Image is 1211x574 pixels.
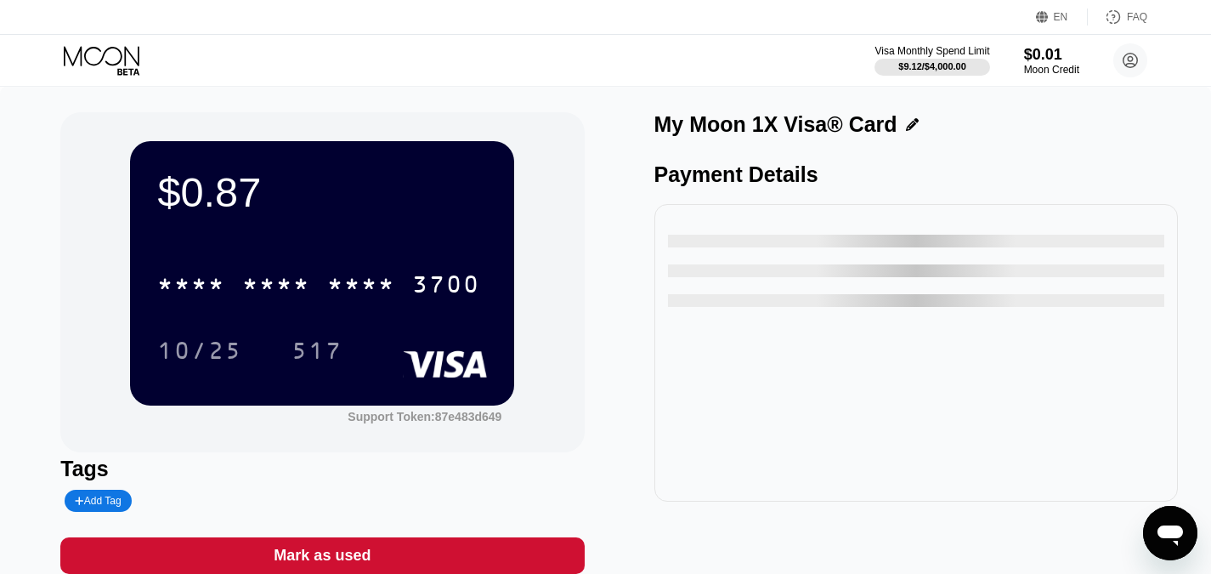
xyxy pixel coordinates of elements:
div: Mark as used [274,546,371,565]
div: Support Token:87e483d649 [348,410,501,423]
div: Support Token: 87e483d649 [348,410,501,423]
div: My Moon 1X Visa® Card [654,112,897,137]
div: 10/25 [144,329,255,372]
div: 3700 [412,273,480,300]
div: Visa Monthly Spend Limit [874,45,989,57]
div: FAQ [1088,9,1147,26]
iframe: Кнопка запуска окна обмена сообщениями [1143,506,1197,560]
div: Visa Monthly Spend Limit$9.12/$4,000.00 [874,45,989,76]
div: $0.01Moon Credit [1024,46,1079,76]
div: EN [1036,9,1088,26]
div: 517 [291,339,342,367]
div: Payment Details [654,162,1178,187]
div: $0.87 [157,168,487,216]
div: Mark as used [60,537,584,574]
div: Add Tag [75,495,121,507]
div: EN [1054,11,1068,23]
div: Tags [60,457,584,481]
div: FAQ [1127,11,1147,23]
div: 517 [279,329,355,372]
div: 10/25 [157,339,242,367]
div: $0.01 [1024,46,1079,64]
div: $9.12 / $4,000.00 [898,61,966,71]
div: Add Tag [65,490,131,512]
div: Moon Credit [1024,64,1079,76]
